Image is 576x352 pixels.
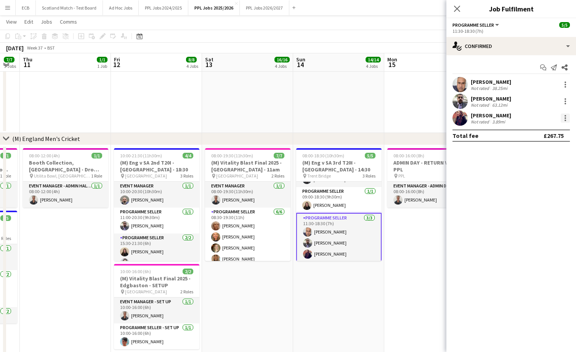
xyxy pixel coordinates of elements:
app-card-role: Programme Seller - Set Up1/110:00-16:00 (6h)[PERSON_NAME] [114,323,199,349]
span: 16/16 [274,57,290,62]
span: 4/4 [183,153,193,158]
button: Programme Seller [452,22,500,28]
h3: ADMIN DAY - RETURN VAN TO PPL [387,159,473,173]
div: [PERSON_NAME] [471,112,511,119]
app-job-card: 10:00-16:00 (6h)2/2(M) Vitality Blast Final 2025 - Edgbaston - SETUP [GEOGRAPHIC_DATA]2 RolesEven... [114,264,199,349]
app-card-role: Event Manager - Admin Day1/108:00-16:00 (8h)[PERSON_NAME] [387,182,473,208]
app-card-role: Programme Seller1/111:00-20:30 (9h30m)[PERSON_NAME] [114,208,199,234]
span: 2/2 [183,269,193,274]
span: [GEOGRAPHIC_DATA] [125,173,167,179]
span: Programme Seller [452,22,494,28]
div: £267.75 [544,132,564,139]
app-card-role: Programme Seller6/608:30-19:30 (11h)[PERSON_NAME][PERSON_NAME][PERSON_NAME][PERSON_NAME] [205,208,290,289]
div: BST [47,45,55,51]
a: Jobs [38,17,55,27]
app-card-role: Event Manager - Set up1/110:00-16:00 (6h)[PERSON_NAME] [114,298,199,323]
div: 63.12mi [491,102,509,108]
span: 12 [113,60,120,69]
span: 13 [204,60,213,69]
span: 10:00-16:00 (6h) [120,269,151,274]
span: 8/8 [186,57,197,62]
h3: (M) Vitality Blast Final 2025 - [GEOGRAPHIC_DATA] - 11am [205,159,290,173]
span: Week 37 [25,45,44,51]
span: 3 Roles [363,173,375,179]
div: Confirmed [446,37,576,55]
h3: Job Fulfilment [446,4,576,14]
span: PPL [398,173,405,179]
span: Jobs [41,18,52,25]
h3: (M) Vitality Blast Final 2025 - Edgbaston - SETUP [114,275,199,289]
span: Comms [60,18,77,25]
app-card-role: Programme Seller1/109:00-18:30 (9h30m)[PERSON_NAME] [296,187,382,213]
div: 4 Jobs [186,63,198,69]
span: 5/5 [559,22,570,28]
div: 4 Jobs [275,63,289,69]
h3: (M) Eng v SA 3rd T20I - [GEOGRAPHIC_DATA] - 14:30 [296,159,382,173]
span: Mon [387,56,397,63]
a: Edit [21,17,36,27]
button: PPL Jobs 2026/2027 [240,0,289,15]
a: Comms [57,17,80,27]
app-job-card: 08:00-18:30 (10h30m)5/5(M) Eng v SA 3rd T20I - [GEOGRAPHIC_DATA] - 14:30 Trent Bridge3 RolesEvent... [296,148,382,261]
span: 1/1 [97,57,107,62]
span: Trent Bridge [307,173,331,179]
span: 2 Roles [271,173,284,179]
div: Not rated [471,119,491,125]
span: 7/7 [274,153,284,158]
span: 1 Role [91,173,102,179]
span: 1/1 [0,153,11,158]
app-card-role: Event Manager1/108:00-19:30 (11h30m)[PERSON_NAME] [205,182,290,208]
div: [PERSON_NAME] [471,78,511,85]
span: 3 Roles [180,173,193,179]
span: 14 [295,60,305,69]
div: Not rated [471,102,491,108]
h3: Booth Collection, [GEOGRAPHIC_DATA] - Drop off Warick [23,159,108,173]
div: Not rated [471,85,491,91]
span: 08:00-18:30 (10h30m) [302,153,344,158]
div: 38.25mi [491,85,509,91]
app-card-role: Event Manager - Admin Half Day1/108:00-12:00 (4h)[PERSON_NAME] [23,182,108,208]
span: 2 Roles [180,289,193,294]
span: 08:00-12:00 (4h) [29,153,60,158]
span: 5/5 [365,153,375,158]
span: [GEOGRAPHIC_DATA] [125,289,167,294]
button: Ad Hoc Jobs [103,0,139,15]
app-card-role: Programme Seller2/215:30-21:30 (6h)[PERSON_NAME][PERSON_NAME] [114,234,199,270]
button: PPL Jobs 2024/2025 [139,0,188,15]
button: Scotland Match - Test Board [36,0,103,15]
div: 3.89mi [491,119,507,125]
span: 5/5 [0,215,11,221]
span: 11 [22,60,32,69]
div: 3 Jobs [4,63,16,69]
div: (M) England Men's Cricket [12,135,80,142]
span: 10:00-21:30 (11h30m) [120,153,162,158]
app-job-card: 08:00-19:30 (11h30m)7/7(M) Vitality Blast Final 2025 - [GEOGRAPHIC_DATA] - 11am [GEOGRAPHIC_DATA]... [205,148,290,261]
app-job-card: 08:00-12:00 (4h)1/1Booth Collection, [GEOGRAPHIC_DATA] - Drop off Warick Utilita Bowl, [GEOGRAPHI... [23,148,108,208]
div: Total fee [452,132,478,139]
span: View [6,18,17,25]
span: Utilita Bowl, [GEOGRAPHIC_DATA] [34,173,91,179]
span: Sun [296,56,305,63]
app-card-role: Event Manager1/110:00-20:30 (10h30m)[PERSON_NAME] [114,182,199,208]
span: 7/7 [4,57,14,62]
span: Edit [24,18,33,25]
app-job-card: 10:00-21:30 (11h30m)4/4(M) Eng v SA 2nd T20I - [GEOGRAPHIC_DATA] - 18:30 [GEOGRAPHIC_DATA]3 Roles... [114,148,199,261]
app-job-card: 08:00-16:00 (8h)1/1ADMIN DAY - RETURN VAN TO PPL PPL1 RoleEvent Manager - Admin Day1/108:00-16:00... [387,148,473,208]
span: 08:00-19:30 (11h30m) [211,153,253,158]
div: [PERSON_NAME] [471,95,511,102]
div: 4 Jobs [366,63,380,69]
button: ECB [16,0,36,15]
span: 1/1 [91,153,102,158]
span: Sat [205,56,213,63]
div: [DATE] [6,44,24,52]
h3: (M) Eng v SA 2nd T20I - [GEOGRAPHIC_DATA] - 18:30 [114,159,199,173]
span: Fri [114,56,120,63]
span: [GEOGRAPHIC_DATA] [216,173,258,179]
span: 15 [386,60,397,69]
